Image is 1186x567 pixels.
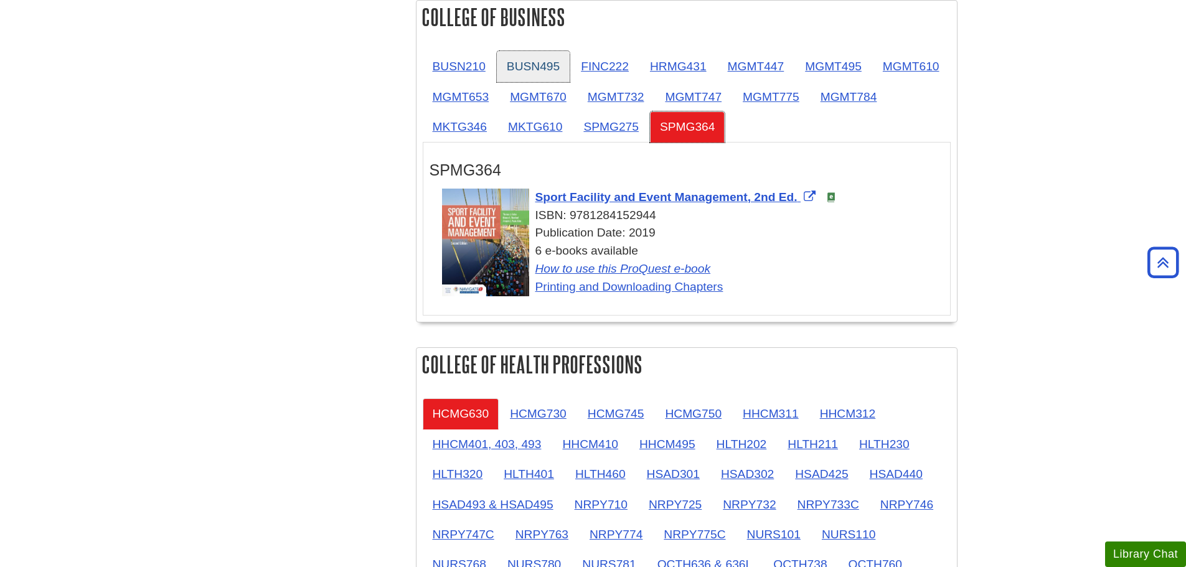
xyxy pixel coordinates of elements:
a: MGMT447 [718,51,794,82]
a: HRMG431 [640,51,717,82]
a: HLTH211 [778,429,848,459]
a: NRPY775C [654,519,735,550]
a: NURS110 [812,519,885,550]
a: HHCM410 [552,429,628,459]
a: NRPY763 [506,519,578,550]
a: MGMT670 [500,82,577,112]
a: HCMG745 [578,398,654,429]
a: HSAD493 & HSAD495 [423,489,563,520]
a: MGMT784 [811,82,887,112]
a: How to use this ProQuest e-book [535,262,711,275]
a: HLTH202 [707,429,777,459]
a: HCMG730 [500,398,577,429]
a: NRPY732 [713,489,786,520]
a: NRPY747C [423,519,504,550]
a: HHCM312 [810,398,886,429]
a: SPMG275 [573,111,649,142]
h3: SPMG364 [430,161,944,179]
h2: College of Business [417,1,957,34]
a: NRPY710 [565,489,638,520]
div: Publication Date: 2019 [442,224,944,242]
a: NRPY774 [580,519,652,550]
button: Library Chat [1105,541,1186,567]
a: HCMG630 [423,398,499,429]
a: BUSN495 [497,51,570,82]
a: Printing and Downloading Chapters [535,280,723,293]
a: HHCM311 [733,398,809,429]
a: HLTH460 [565,459,636,489]
a: Back to Top [1143,254,1183,271]
a: NRPY746 [870,489,943,520]
a: FINC222 [571,51,639,82]
a: MGMT610 [873,51,949,82]
a: MGMT747 [655,82,732,112]
a: NURS101 [737,519,811,550]
a: BUSN210 [423,51,496,82]
a: MGMT495 [795,51,872,82]
a: MGMT775 [733,82,809,112]
a: MKTG610 [498,111,572,142]
img: e-Book [826,192,836,202]
a: MGMT732 [578,82,654,112]
a: HSAD425 [785,459,858,489]
a: HSAD440 [860,459,933,489]
div: 6 e-books available [442,242,944,296]
a: Link opens in new window [535,190,819,204]
a: HSAD302 [711,459,784,489]
div: ISBN: 9781284152944 [442,207,944,225]
a: MGMT653 [423,82,499,112]
a: HHCM401, 403, 493 [423,429,552,459]
span: Sport Facility and Event Management, 2nd Ed. [535,190,798,204]
a: HLTH230 [849,429,920,459]
a: NRPY725 [639,489,712,520]
h2: College of Health Professions [417,348,957,381]
a: HLTH401 [494,459,564,489]
img: Cover Art [442,189,529,296]
a: MKTG346 [423,111,497,142]
a: HLTH320 [423,459,493,489]
a: NRPY733C [788,489,869,520]
a: SPMG364 [650,111,725,142]
a: HSAD301 [637,459,710,489]
a: HHCM495 [629,429,705,459]
a: HCMG750 [655,398,732,429]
